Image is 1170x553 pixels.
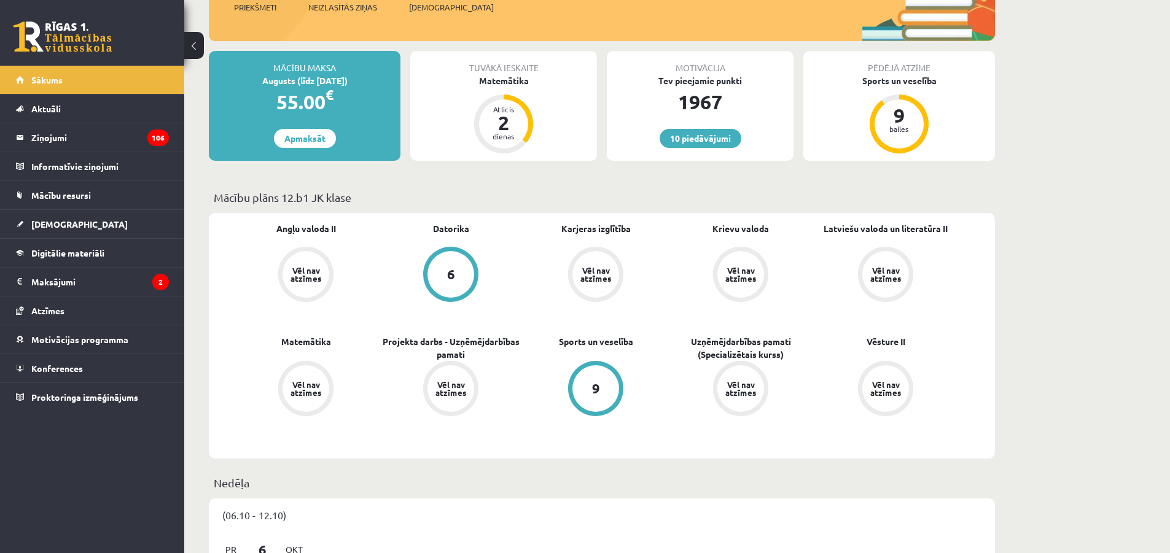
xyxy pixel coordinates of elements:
a: Konferences [16,354,169,382]
a: Ziņojumi106 [16,123,169,152]
a: Vēl nav atzīmes [233,361,378,419]
a: Matemātika Atlicis 2 dienas [410,74,597,155]
a: 9 [523,361,668,419]
span: Aktuāli [31,103,61,114]
a: 6 [378,247,523,304]
a: Krievu valoda [712,222,769,235]
a: Karjeras izglītība [561,222,631,235]
a: Vēl nav atzīmes [813,247,958,304]
div: Vēl nav atzīmes [723,266,758,282]
a: Matemātika [281,335,331,348]
span: [DEMOGRAPHIC_DATA] [409,1,494,14]
a: Vēl nav atzīmes [813,361,958,419]
div: Mācību maksa [209,51,400,74]
div: 6 [447,268,455,281]
div: (06.10 - 12.10) [209,498,995,532]
div: Vēl nav atzīmes [289,381,323,396]
div: Vēl nav atzīmes [434,381,468,396]
a: Vēl nav atzīmes [378,361,523,419]
div: Vēl nav atzīmes [289,266,323,282]
a: Latviešu valoda un literatūra II [824,222,948,235]
a: Vēl nav atzīmes [668,361,813,419]
a: Datorika [433,222,469,235]
a: Vēl nav atzīmes [523,247,668,304]
span: Neizlasītās ziņas [308,1,377,14]
div: Motivācija [607,51,794,74]
div: 9 [881,106,918,125]
a: Vēsture II [867,335,905,348]
a: Maksājumi2 [16,268,169,296]
a: Vēl nav atzīmes [668,247,813,304]
div: 55.00 [209,87,400,117]
div: Vēl nav atzīmes [723,381,758,396]
div: 1967 [607,87,794,117]
a: Motivācijas programma [16,325,169,354]
div: balles [881,125,918,133]
span: [DEMOGRAPHIC_DATA] [31,218,128,230]
p: Mācību plāns 12.b1 JK klase [214,189,990,206]
a: Digitālie materiāli [16,239,169,267]
div: dienas [485,133,522,140]
a: Aktuāli [16,95,169,123]
div: Atlicis [485,106,522,113]
legend: Ziņojumi [31,123,169,152]
legend: Maksājumi [31,268,169,296]
span: Priekšmeti [234,1,276,14]
legend: Informatīvie ziņojumi [31,152,169,180]
div: 9 [592,382,600,395]
div: Vēl nav atzīmes [579,266,613,282]
a: Sports un veselība 9 balles [803,74,995,155]
div: Tuvākā ieskaite [410,51,597,74]
i: 106 [147,130,169,146]
div: Matemātika [410,74,597,87]
a: Vēl nav atzīmes [233,247,378,304]
div: Sports un veselība [803,74,995,87]
span: Sākums [31,74,63,85]
a: Sports un veselība [559,335,633,348]
a: Angļu valoda II [276,222,336,235]
a: 10 piedāvājumi [660,129,741,148]
a: Atzīmes [16,296,169,325]
div: Tev pieejamie punkti [607,74,794,87]
span: Digitālie materiāli [31,247,104,258]
div: Pēdējā atzīme [803,51,995,74]
span: Konferences [31,363,83,374]
a: [DEMOGRAPHIC_DATA] [16,210,169,238]
div: Vēl nav atzīmes [868,266,903,282]
p: Nedēļa [214,474,990,491]
a: Projekta darbs - Uzņēmējdarbības pamati [378,335,523,361]
div: Vēl nav atzīmes [868,381,903,396]
a: Uzņēmējdarbības pamati (Specializētais kurss) [668,335,813,361]
a: Mācību resursi [16,181,169,209]
i: 2 [152,274,169,290]
a: Apmaksāt [274,129,336,148]
span: Motivācijas programma [31,334,128,345]
span: Atzīmes [31,305,64,316]
span: Proktoringa izmēģinājums [31,392,138,403]
div: 2 [485,113,522,133]
span: Mācību resursi [31,190,91,201]
a: Informatīvie ziņojumi [16,152,169,180]
a: Proktoringa izmēģinājums [16,383,169,411]
span: € [326,86,333,104]
a: Sākums [16,66,169,94]
div: Augusts (līdz [DATE]) [209,74,400,87]
a: Rīgas 1. Tālmācības vidusskola [14,21,112,52]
